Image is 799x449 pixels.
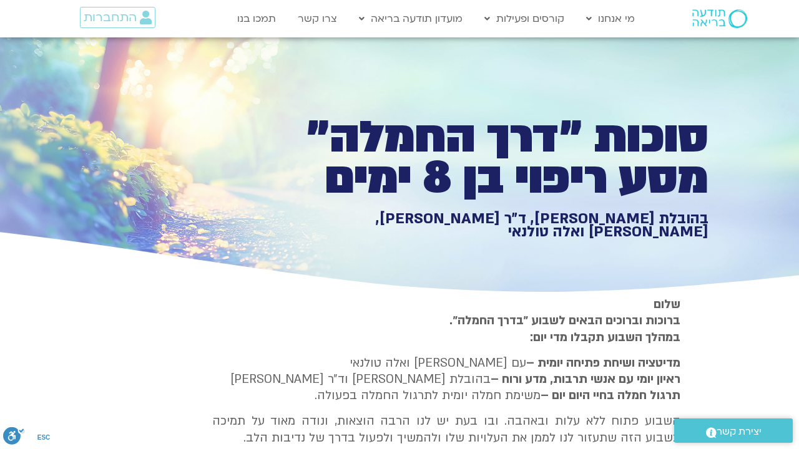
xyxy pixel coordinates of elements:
span: התחברות [84,11,137,24]
b: תרגול חמלה בחיי היום יום – [541,387,680,403]
img: תודעה בריאה [692,9,747,28]
b: ראיון יומי עם אנשי תרבות, מדע ורוח – [491,371,680,387]
a: מי אנחנו [580,7,641,31]
h1: סוכות ״דרך החמלה״ מסע ריפוי בן 8 ימים [276,117,708,199]
a: קורסים ופעילות [478,7,571,31]
strong: ברוכות וברוכים הבאים לשבוע ״בדרך החמלה״. במהלך השבוע תקבלו מדי יום: [449,312,680,345]
a: תמכו בנו [231,7,282,31]
h1: בהובלת [PERSON_NAME], ד״ר [PERSON_NAME], [PERSON_NAME] ואלה טולנאי [276,212,708,239]
strong: מדיטציה ושיחת פתיחה יומית – [526,355,680,371]
a: צרו קשר [292,7,343,31]
p: עם [PERSON_NAME] ואלה טולנאי בהובלת [PERSON_NAME] וד״ר [PERSON_NAME] משימת חמלה יומית לתרגול החמל... [212,355,680,404]
strong: שלום [654,296,680,312]
a: התחברות [80,7,155,28]
a: מועדון תודעה בריאה [353,7,469,31]
span: יצירת קשר [717,423,762,440]
a: יצירת קשר [674,418,793,443]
